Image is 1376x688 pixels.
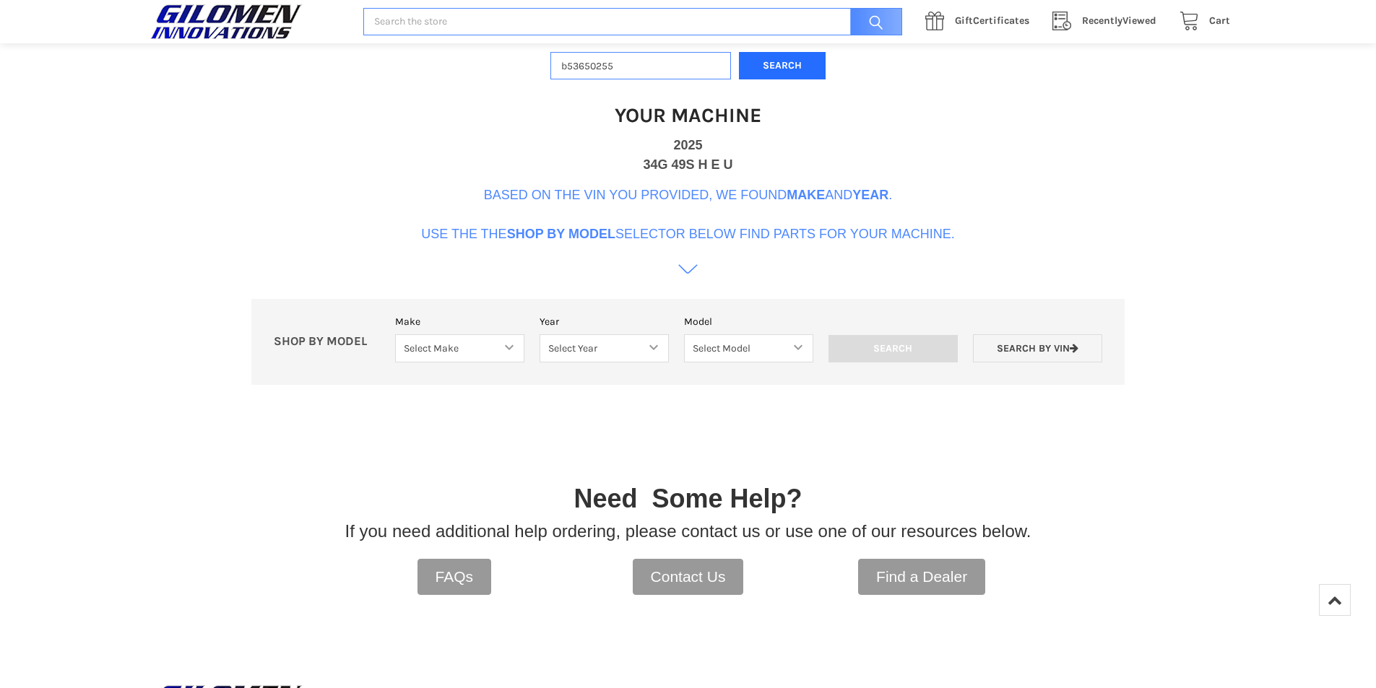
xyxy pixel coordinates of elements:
[421,186,955,244] p: Based on the VIN you provided, we found and . Use the the selector below find parts for your mach...
[1082,14,1156,27] span: Viewed
[955,14,973,27] span: Gift
[1319,584,1351,616] a: Top of Page
[917,12,1044,30] a: GiftCertificates
[395,314,524,329] label: Make
[417,559,492,595] a: FAQs
[1209,14,1230,27] span: Cart
[1044,12,1172,30] a: RecentlyViewed
[787,188,825,202] b: Make
[147,4,306,40] img: GILOMEN INNOVATIONS
[267,334,388,349] p: SHOP BY MODEL
[673,136,702,155] div: 2025
[1082,14,1122,27] span: Recently
[684,314,813,329] label: Model
[540,314,669,329] label: Year
[574,479,802,518] p: Need Some Help?
[345,518,1031,544] p: If you need additional help ordering, please contact us or use one of our resources below.
[828,335,958,362] input: Search
[507,227,615,241] b: Shop By Model
[363,8,902,36] input: Search the store
[973,334,1102,362] a: Search by VIN
[633,559,744,595] a: Contact Us
[1172,12,1230,30] a: Cart
[550,52,731,80] input: Enter VIN of your machine
[955,14,1029,27] span: Certificates
[643,155,732,175] div: 34G 49S H E U
[739,52,826,80] button: Search
[843,8,902,36] input: Search
[615,103,761,128] h1: Your Machine
[852,188,888,202] b: Year
[858,559,985,595] a: Find a Dealer
[147,4,348,40] a: GILOMEN INNOVATIONS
